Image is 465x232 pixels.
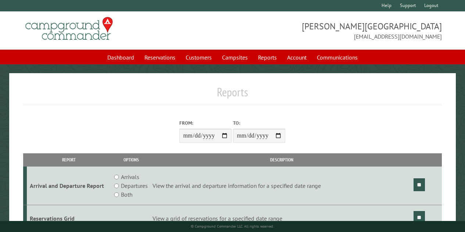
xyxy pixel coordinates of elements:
[121,190,132,199] label: Both
[27,205,111,232] td: Reservations Grid
[103,50,139,64] a: Dashboard
[111,153,151,166] th: Options
[254,50,281,64] a: Reports
[179,119,232,126] label: From:
[233,119,285,126] label: To:
[27,167,111,205] td: Arrival and Departure Report
[151,167,412,205] td: View the arrival and departure information for a specified date range
[121,172,139,181] label: Arrivals
[140,50,180,64] a: Reservations
[218,50,252,64] a: Campsites
[27,153,111,166] th: Report
[23,85,442,105] h1: Reports
[23,14,115,43] img: Campground Commander
[151,205,412,232] td: View a grid of reservations for a specified date range
[283,50,311,64] a: Account
[151,153,412,166] th: Description
[233,20,442,41] span: [PERSON_NAME][GEOGRAPHIC_DATA] [EMAIL_ADDRESS][DOMAIN_NAME]
[181,50,216,64] a: Customers
[121,181,148,190] label: Departures
[191,224,274,229] small: © Campground Commander LLC. All rights reserved.
[312,50,362,64] a: Communications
